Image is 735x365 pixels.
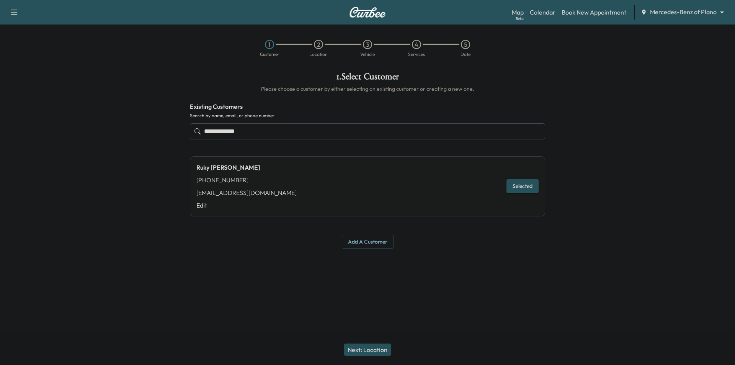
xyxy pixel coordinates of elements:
[196,163,297,172] div: Ruky [PERSON_NAME]
[562,8,626,17] a: Book New Appointment
[342,235,394,249] button: Add a customer
[360,52,375,57] div: Vehicle
[461,52,470,57] div: Date
[314,40,323,49] div: 2
[260,52,279,57] div: Customer
[516,16,524,21] div: Beta
[650,8,717,16] span: Mercedes-Benz of Plano
[190,85,545,93] h6: Please choose a customer by either selecting an existing customer or creating a new one.
[412,40,421,49] div: 4
[461,40,470,49] div: 5
[190,102,545,111] h4: Existing Customers
[506,179,539,193] button: Selected
[196,175,297,185] div: [PHONE_NUMBER]
[265,40,274,49] div: 1
[512,8,524,17] a: MapBeta
[196,188,297,197] div: [EMAIL_ADDRESS][DOMAIN_NAME]
[190,72,545,85] h1: 1 . Select Customer
[196,201,297,210] a: Edit
[363,40,372,49] div: 3
[344,344,391,356] button: Next: Location
[309,52,328,57] div: Location
[190,113,545,119] label: Search by name, email, or phone number
[408,52,425,57] div: Services
[530,8,555,17] a: Calendar
[349,7,386,18] img: Curbee Logo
